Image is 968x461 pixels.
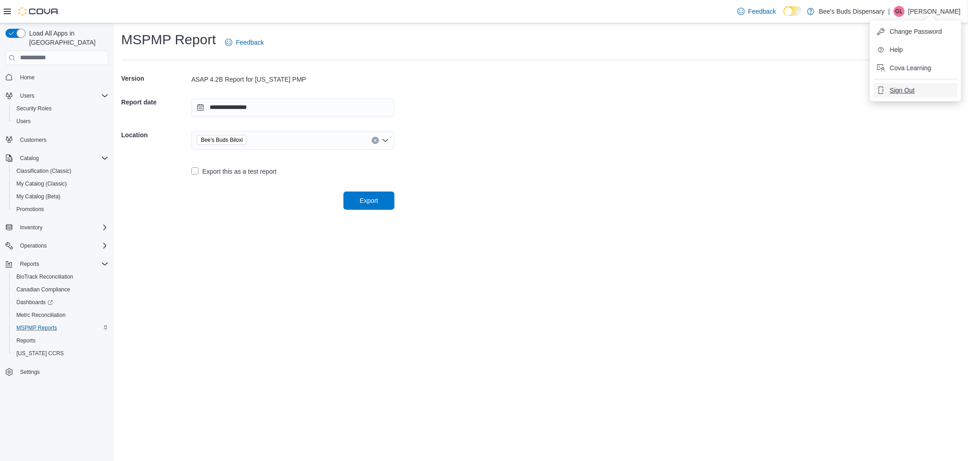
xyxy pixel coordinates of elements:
[13,297,108,308] span: Dashboards
[16,240,108,251] span: Operations
[16,222,108,233] span: Inventory
[372,137,379,144] button: Clear input
[121,93,190,111] h5: Report date
[874,42,958,57] button: Help
[896,6,903,17] span: GL
[13,191,64,202] a: My Catalog (Beta)
[13,322,108,333] span: MSPMP Reports
[890,27,942,36] span: Change Password
[13,103,108,114] span: Security Roles
[874,24,958,39] button: Change Password
[13,335,39,346] a: Reports
[16,299,53,306] span: Dashboards
[13,166,108,176] span: Classification (Classic)
[13,178,108,189] span: My Catalog (Classic)
[908,6,961,17] p: [PERSON_NAME]
[343,192,394,210] button: Export
[16,135,50,145] a: Customers
[9,177,112,190] button: My Catalog (Classic)
[9,283,112,296] button: Canadian Compliance
[9,203,112,216] button: Promotions
[13,204,48,215] a: Promotions
[20,74,35,81] span: Home
[13,166,75,176] a: Classification (Classic)
[18,7,59,16] img: Cova
[13,310,108,321] span: Metrc Reconciliation
[890,63,932,73] span: Cova Learning
[9,102,112,115] button: Security Roles
[16,222,46,233] button: Inventory
[16,153,108,164] span: Catalog
[2,152,112,165] button: Catalog
[734,2,780,21] a: Feedback
[382,137,389,144] button: Open list of options
[20,155,39,162] span: Catalog
[894,6,905,17] div: Graham Lamb
[13,191,108,202] span: My Catalog (Beta)
[16,337,36,344] span: Reports
[16,153,42,164] button: Catalog
[9,270,112,283] button: BioTrack Reconciliation
[890,45,903,54] span: Help
[236,38,264,47] span: Feedback
[2,221,112,234] button: Inventory
[16,240,51,251] button: Operations
[20,224,42,231] span: Inventory
[20,242,47,249] span: Operations
[16,193,61,200] span: My Catalog (Beta)
[16,105,51,112] span: Security Roles
[16,259,43,269] button: Reports
[748,7,776,16] span: Feedback
[16,311,66,319] span: Metrc Reconciliation
[13,348,108,359] span: Washington CCRS
[9,309,112,321] button: Metrc Reconciliation
[13,116,108,127] span: Users
[16,72,108,83] span: Home
[16,167,72,175] span: Classification (Classic)
[201,135,243,145] span: Bee's Buds Biloxi
[20,260,39,268] span: Reports
[20,136,46,144] span: Customers
[5,67,108,403] nav: Complex example
[9,190,112,203] button: My Catalog (Beta)
[2,89,112,102] button: Users
[13,204,108,215] span: Promotions
[9,296,112,309] a: Dashboards
[16,90,108,101] span: Users
[9,347,112,360] button: [US_STATE] CCRS
[13,178,71,189] a: My Catalog (Classic)
[16,324,57,332] span: MSPMP Reports
[26,29,108,47] span: Load All Apps in [GEOGRAPHIC_DATA]
[16,118,31,125] span: Users
[121,126,190,144] h5: Location
[13,348,67,359] a: [US_STATE] CCRS
[191,75,394,84] div: ASAP 4.2B Report for [US_STATE] PMP
[121,69,190,88] h5: Version
[13,271,108,282] span: BioTrack Reconciliation
[16,273,73,280] span: BioTrack Reconciliation
[9,165,112,177] button: Classification (Classic)
[2,258,112,270] button: Reports
[16,180,67,187] span: My Catalog (Classic)
[13,271,77,282] a: BioTrack Reconciliation
[2,365,112,378] button: Settings
[20,92,34,99] span: Users
[13,297,56,308] a: Dashboards
[191,166,277,177] label: Export this as a test report
[16,90,38,101] button: Users
[890,86,915,95] span: Sign Out
[16,286,70,293] span: Canadian Compliance
[16,206,44,213] span: Promotions
[9,334,112,347] button: Reports
[13,335,108,346] span: Reports
[13,103,55,114] a: Security Roles
[191,98,394,117] input: Press the down key to open a popover containing a calendar.
[2,133,112,146] button: Customers
[197,135,247,145] span: Bee's Buds Biloxi
[888,6,890,17] p: |
[121,31,216,49] h1: MSPMP Report
[16,350,64,357] span: [US_STATE] CCRS
[16,366,108,378] span: Settings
